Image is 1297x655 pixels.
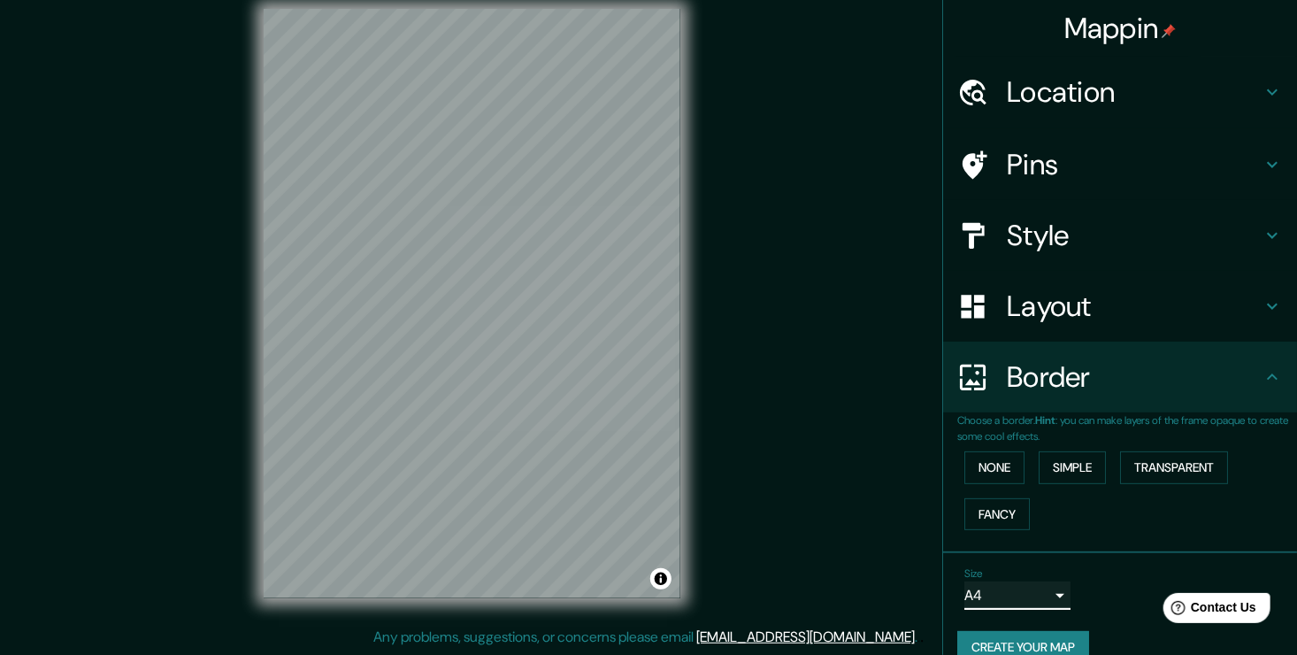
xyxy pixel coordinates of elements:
div: Location [943,57,1297,127]
label: Size [964,566,983,582]
h4: Location [1007,74,1262,110]
button: Fancy [964,498,1030,531]
a: [EMAIL_ADDRESS][DOMAIN_NAME] [696,628,915,646]
div: Pins [943,129,1297,200]
button: Toggle attribution [650,568,672,589]
button: Simple [1039,451,1106,484]
h4: Pins [1007,147,1262,182]
div: Style [943,200,1297,271]
p: Any problems, suggestions, or concerns please email . [373,627,917,648]
img: pin-icon.png [1162,24,1176,38]
iframe: Help widget launcher [1140,586,1278,636]
button: None [964,451,1025,484]
b: Hint [1035,413,1055,428]
div: A4 [964,582,1071,610]
div: Border [943,342,1297,412]
h4: Mappin [1064,11,1177,46]
p: Choose a border. : you can make layers of the frame opaque to create some cool effects. [957,412,1297,444]
h4: Style [1007,218,1262,253]
h4: Layout [1007,289,1262,324]
button: Transparent [1120,451,1228,484]
canvas: Map [264,9,680,598]
div: Layout [943,271,1297,342]
h4: Border [1007,359,1262,395]
div: . [917,627,920,648]
div: . [920,627,924,648]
